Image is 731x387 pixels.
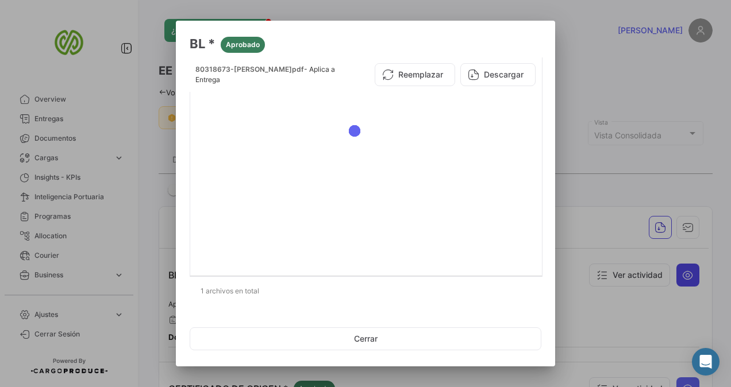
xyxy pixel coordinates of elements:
button: Cerrar [190,327,541,350]
div: 1 archivos en total [190,277,541,305]
div: Abrir Intercom Messenger [692,348,720,376]
span: Aprobado [226,40,260,50]
span: 80318673-[PERSON_NAME]pdf [195,65,304,73]
button: Descargar [460,63,536,86]
button: Reemplazar [375,63,455,86]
